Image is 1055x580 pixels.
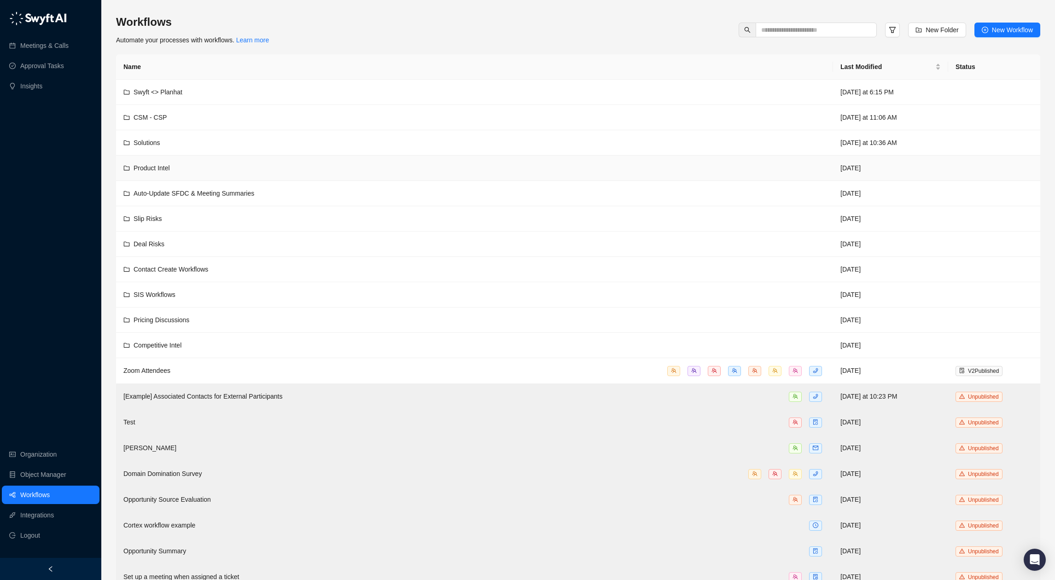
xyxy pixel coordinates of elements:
[116,36,269,44] span: Automate your processes with workflows.
[123,139,130,146] span: folder
[813,548,818,554] span: file-sync
[833,487,948,513] td: [DATE]
[793,471,798,476] span: team
[20,77,42,95] a: Insights
[926,25,959,35] span: New Folder
[123,470,202,477] span: Domain Domination Survey
[20,506,54,524] a: Integrations
[959,394,965,399] span: warning
[813,471,818,476] span: phone
[968,394,999,400] span: Unpublished
[9,12,67,25] img: logo-05li4sbe.png
[968,368,999,374] span: V 2 Published
[752,368,758,373] span: team
[134,215,162,222] span: Slip Risks
[982,27,988,33] span: plus-circle
[793,419,798,425] span: team
[833,513,948,539] td: [DATE]
[959,471,965,476] span: warning
[123,444,176,452] span: [PERSON_NAME]
[134,266,208,273] span: Contact Create Workflows
[47,566,54,572] span: left
[833,80,948,105] td: [DATE] at 6:15 PM
[968,522,999,529] span: Unpublished
[959,368,965,373] span: file-done
[833,54,948,80] th: Last Modified
[20,486,50,504] a: Workflows
[123,89,130,95] span: folder
[833,105,948,130] td: [DATE] at 11:06 AM
[123,165,130,171] span: folder
[1024,549,1046,571] div: Open Intercom Messenger
[123,496,211,503] span: Opportunity Source Evaluation
[134,291,175,298] span: SIS Workflows
[840,62,933,72] span: Last Modified
[116,54,833,80] th: Name
[959,574,965,580] span: warning
[123,317,130,323] span: folder
[813,445,818,451] span: mail
[959,548,965,554] span: warning
[123,114,130,121] span: folder
[711,368,717,373] span: team
[20,526,40,545] span: Logout
[813,497,818,502] span: file-sync
[744,27,751,33] span: search
[123,266,130,273] span: folder
[772,368,778,373] span: team
[833,156,948,181] td: [DATE]
[793,445,798,451] span: team
[992,25,1033,35] span: New Workflow
[833,130,948,156] td: [DATE] at 10:36 AM
[123,547,186,555] span: Opportunity Summary
[793,394,798,399] span: team
[833,435,948,461] td: [DATE]
[20,465,66,484] a: Object Manager
[123,190,130,197] span: folder
[123,522,195,529] span: Cortex workflow example
[9,532,16,539] span: logout
[959,445,965,451] span: warning
[134,88,182,96] span: Swyft <> Planhat
[793,574,798,580] span: team
[948,54,1040,80] th: Status
[123,367,170,374] span: Zoom Attendees
[813,574,818,580] span: file-done
[793,368,798,373] span: team
[123,215,130,222] span: folder
[20,36,69,55] a: Meetings & Calls
[752,471,758,476] span: team
[116,15,269,29] h3: Workflows
[793,497,798,502] span: team
[732,368,737,373] span: team
[134,316,189,324] span: Pricing Discussions
[833,181,948,206] td: [DATE]
[123,418,135,426] span: Test
[833,282,948,307] td: [DATE]
[20,445,57,464] a: Organization
[833,461,948,487] td: [DATE]
[833,206,948,232] td: [DATE]
[134,164,170,172] span: Product Intel
[813,394,818,399] span: phone
[20,57,64,75] a: Approval Tasks
[833,358,948,384] td: [DATE]
[959,497,965,502] span: warning
[123,393,283,400] span: [Example] Associated Contacts for External Participants
[691,368,697,373] span: team
[959,522,965,528] span: warning
[974,23,1040,37] button: New Workflow
[671,368,676,373] span: team
[833,539,948,564] td: [DATE]
[833,333,948,358] td: [DATE]
[833,257,948,282] td: [DATE]
[968,419,999,426] span: Unpublished
[123,342,130,348] span: folder
[813,419,818,425] span: file-sync
[236,36,269,44] a: Learn more
[959,419,965,425] span: warning
[134,240,164,248] span: Deal Risks
[915,27,922,33] span: folder-add
[772,471,778,476] span: team
[134,190,254,197] span: Auto-Update SFDC & Meeting Summaries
